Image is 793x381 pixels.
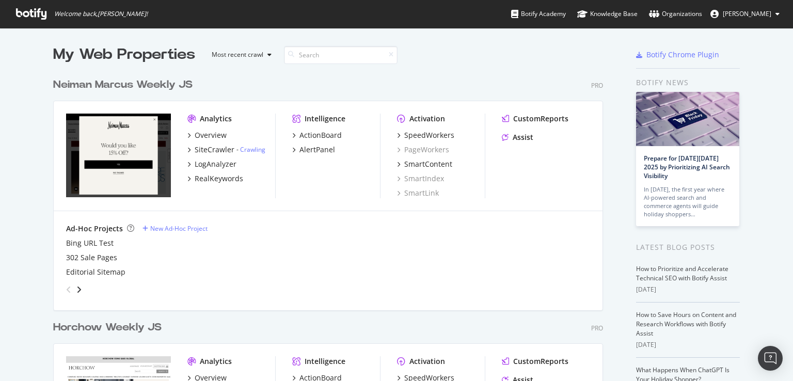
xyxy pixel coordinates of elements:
div: [DATE] [636,340,740,350]
button: [PERSON_NAME] [702,6,788,22]
a: Botify Chrome Plugin [636,50,719,60]
div: Latest Blog Posts [636,242,740,253]
div: AlertPanel [299,145,335,155]
img: Prepare for Black Friday 2025 by Prioritizing AI Search Visibility [636,92,739,146]
a: Horchow Weekly JS [53,320,166,335]
div: LogAnalyzer [195,159,236,169]
div: Most recent crawl [212,52,263,58]
div: SmartContent [404,159,452,169]
div: Intelligence [305,356,345,367]
a: CustomReports [502,114,568,124]
span: Welcome back, [PERSON_NAME] ! [54,10,148,18]
div: [DATE] [636,285,740,294]
a: CustomReports [502,356,568,367]
a: RealKeywords [187,173,243,184]
a: ActionBoard [292,130,342,140]
div: angle-right [75,284,83,295]
div: Activation [409,356,445,367]
div: CustomReports [513,114,568,124]
div: In [DATE], the first year where AI-powered search and commerce agents will guide holiday shoppers… [644,185,732,218]
a: SmartContent [397,159,452,169]
button: Most recent crawl [203,46,276,63]
a: New Ad-Hoc Project [142,224,208,233]
a: How to Save Hours on Content and Research Workflows with Botify Assist [636,310,736,338]
a: Assist [502,132,533,142]
div: New Ad-Hoc Project [150,224,208,233]
div: Open Intercom Messenger [758,346,783,371]
div: Horchow Weekly JS [53,320,162,335]
a: 302 Sale Pages [66,252,117,263]
div: - [236,145,265,154]
div: Ad-Hoc Projects [66,224,123,234]
div: Overview [195,130,227,140]
a: Overview [187,130,227,140]
div: Botify Academy [511,9,566,19]
a: SiteCrawler- Crawling [187,145,265,155]
div: Assist [513,132,533,142]
a: Bing URL Test [66,238,114,248]
a: AlertPanel [292,145,335,155]
div: Pro [591,324,603,332]
div: Knowledge Base [577,9,638,19]
div: Intelligence [305,114,345,124]
div: Activation [409,114,445,124]
div: ActionBoard [299,130,342,140]
a: SmartLink [397,188,439,198]
div: SiteCrawler [195,145,234,155]
div: Pro [591,81,603,90]
div: RealKeywords [195,173,243,184]
div: Neiman Marcus Weekly JS [53,77,193,92]
a: How to Prioritize and Accelerate Technical SEO with Botify Assist [636,264,728,282]
a: Neiman Marcus Weekly JS [53,77,197,92]
div: Botify Chrome Plugin [646,50,719,60]
div: Organizations [649,9,702,19]
a: Crawling [240,145,265,154]
a: LogAnalyzer [187,159,236,169]
a: SmartIndex [397,173,444,184]
div: angle-left [62,281,75,298]
div: My Web Properties [53,44,195,65]
div: Botify news [636,77,740,88]
span: Alane Cruz [723,9,771,18]
a: Prepare for [DATE][DATE] 2025 by Prioritizing AI Search Visibility [644,154,730,180]
div: CustomReports [513,356,568,367]
img: neimanmarcus.com [66,114,171,197]
a: SpeedWorkers [397,130,454,140]
input: Search [284,46,398,64]
div: Analytics [200,356,232,367]
a: Editorial Sitemap [66,267,125,277]
div: Analytics [200,114,232,124]
div: SpeedWorkers [404,130,454,140]
a: PageWorkers [397,145,449,155]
